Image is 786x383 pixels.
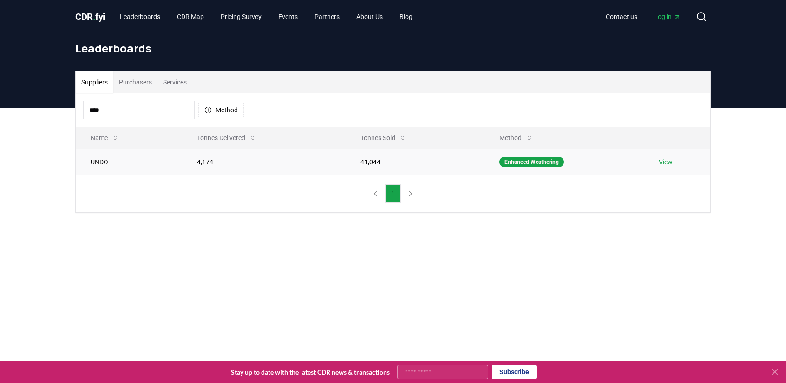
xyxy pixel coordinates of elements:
button: Purchasers [113,71,157,93]
span: CDR fyi [75,11,105,22]
span: . [93,11,96,22]
button: Name [83,129,126,147]
a: Events [271,8,305,25]
button: Method [198,103,244,117]
td: UNDO [76,149,182,175]
td: 4,174 [182,149,346,175]
button: Tonnes Delivered [190,129,264,147]
nav: Main [598,8,688,25]
a: Contact us [598,8,645,25]
a: Blog [392,8,420,25]
a: CDR Map [170,8,211,25]
button: 1 [385,184,401,203]
a: About Us [349,8,390,25]
a: CDR.fyi [75,10,105,23]
a: Leaderboards [112,8,168,25]
button: Method [492,129,540,147]
div: Enhanced Weathering [499,157,564,167]
span: Log in [654,12,681,21]
td: 41,044 [346,149,485,175]
h1: Leaderboards [75,41,711,56]
a: Pricing Survey [213,8,269,25]
button: Services [157,71,192,93]
a: Partners [307,8,347,25]
a: Log in [647,8,688,25]
a: View [659,157,673,167]
nav: Main [112,8,420,25]
button: Tonnes Sold [353,129,414,147]
button: Suppliers [76,71,113,93]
